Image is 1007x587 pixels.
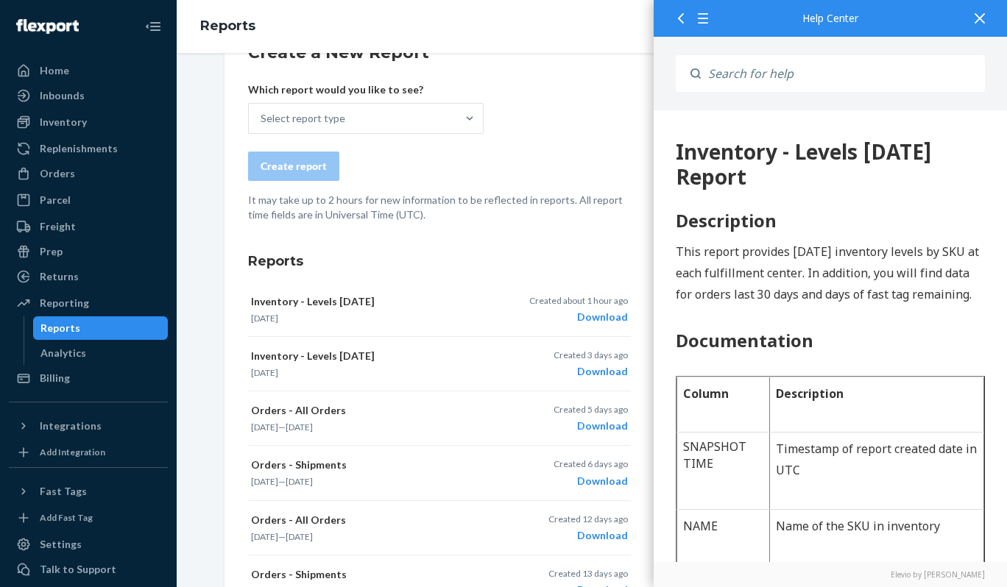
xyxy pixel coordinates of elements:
a: Home [9,59,168,82]
time: [DATE] [251,421,278,433]
div: Add Integration [40,446,105,458]
div: Orders [40,166,75,181]
strong: Description [122,275,190,291]
div: 512 Inventory - Levels Today Report [22,29,331,79]
time: [DATE] [251,367,278,378]
p: Created 6 days ago [554,458,628,470]
a: Reports [200,18,255,34]
a: Elevio by [PERSON_NAME] [676,569,985,580]
div: Home [40,63,69,78]
a: Settings [9,533,168,556]
div: Download [554,474,628,488]
h3: Reports [248,252,631,271]
button: Orders - Shipments[DATE]—[DATE]Created 6 days agoDownload [248,446,631,500]
time: [DATE] [251,476,278,487]
div: Inventory [40,115,87,129]
a: Add Fast Tag [9,509,168,527]
a: Analytics [33,341,169,365]
div: Freight [40,219,76,234]
img: Flexport logo [16,19,79,34]
td: SNAPSHOT TIME [24,322,116,399]
a: Reporting [9,291,168,315]
div: Talk to Support [40,562,116,577]
p: Orders - All Orders [251,513,500,527]
div: Inbounds [40,88,85,103]
div: Create report [261,159,327,174]
time: [DATE] [286,531,313,542]
td: SKU [24,455,116,574]
p: Created 5 days ago [554,403,628,416]
div: Reports [40,321,80,335]
div: Help Center [676,13,985,24]
div: Parcel [40,193,71,207]
p: Orders - All Orders [251,403,500,418]
p: Orders - Shipments [251,567,500,582]
div: Fast Tags [40,484,87,499]
div: Returns [40,269,79,284]
button: Inventory - Levels [DATE][DATE]Created 3 days agoDownload [248,337,631,391]
a: Orders [9,162,168,185]
time: [DATE] [251,313,278,324]
div: Select report type [261,111,345,126]
p: — [251,421,500,433]
time: [DATE] [251,531,278,542]
p: It may take up to 2 hours for new information to be reflected in reports. All report time fields ... [248,193,631,222]
h2: Documentation [22,217,331,243]
time: [DATE] [286,476,313,487]
a: Inventory [9,110,168,134]
div: Download [548,528,628,543]
button: Inventory - Levels [DATE][DATE]Created about 1 hour agoDownload [248,282,631,337]
a: Freight [9,215,168,238]
a: Billing [9,366,168,390]
input: Search [701,55,985,92]
p: Created about 1 hour ago [529,294,628,307]
p: NAME [29,405,110,427]
div: Settings [40,537,82,552]
div: Billing [40,371,70,385]
a: Prep [9,240,168,263]
h2: Description [22,97,331,124]
div: Download [529,310,628,324]
button: Orders - All Orders[DATE]—[DATE]Created 5 days agoDownload [248,391,631,446]
a: Replenishments [9,137,168,160]
strong: Column [29,275,75,291]
div: Replenishments [40,141,118,156]
a: Talk to Support [9,558,168,581]
ol: breadcrumbs [188,5,267,48]
h2: Create a New Report [248,41,631,65]
a: Add Integration [9,444,168,461]
button: Create report [248,152,339,181]
div: Integrations [40,419,102,433]
p: Created 3 days ago [554,349,628,361]
p: — [251,475,500,488]
button: Close Navigation [138,12,168,41]
p: Created 13 days ago [548,567,628,580]
p: Inventory - Levels [DATE] [251,349,500,363]
p: Which report would you like to see? [248,82,484,97]
time: [DATE] [286,421,313,433]
p: Orders - Shipments [251,458,500,472]
div: Add Fast Tag [40,511,93,524]
p: MSKU of the SKU, which is automatically imported with your product and can be updated in Inventor... [122,461,324,546]
button: Integrations [9,414,168,438]
p: — [251,530,500,543]
p: Inventory - Levels [DATE] [251,294,500,309]
button: Orders - All Orders[DATE]—[DATE]Created 12 days agoDownload [248,501,631,555]
div: Reporting [40,296,89,310]
div: Analytics [40,346,86,360]
a: Parcel [9,188,168,212]
p: This report provides [DATE] inventory levels by SKU at each fulfillment center. In addition, you ... [22,131,331,194]
a: Reports [33,316,169,340]
div: Download [554,364,628,379]
a: Returns [9,265,168,288]
div: Prep [40,244,63,259]
p: Created 12 days ago [548,513,628,525]
p: Timestamp of report created date in UTC [122,328,324,371]
div: Download [554,419,628,433]
p: Name of the SKU in inventory [122,405,324,427]
a: Inbounds [9,84,168,107]
button: Fast Tags [9,480,168,503]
